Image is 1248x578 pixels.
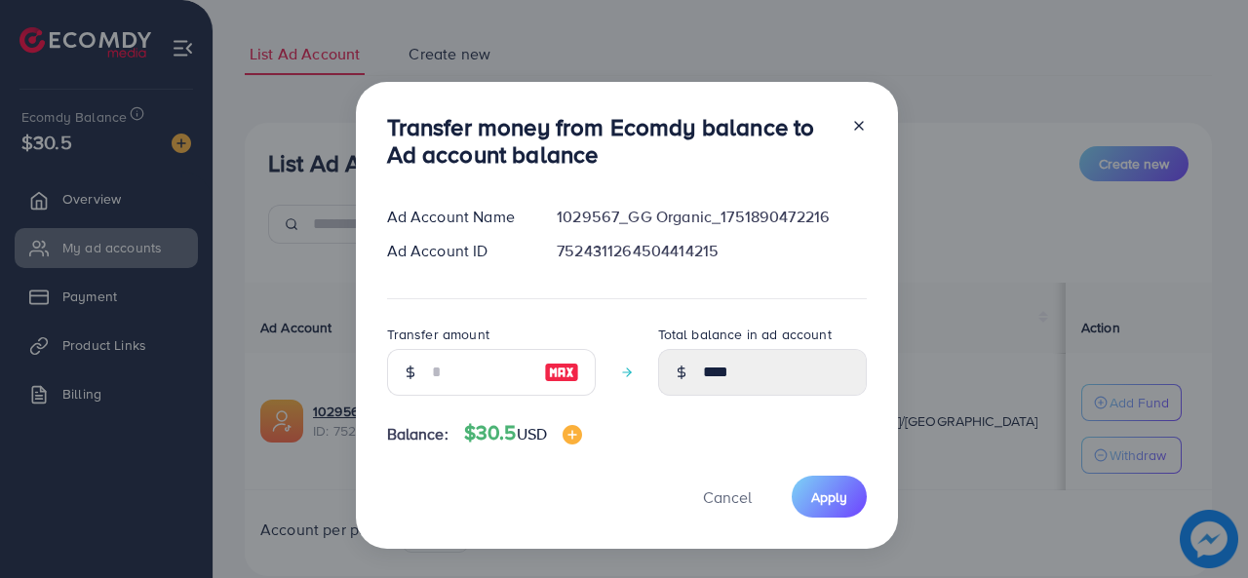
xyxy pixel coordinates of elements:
div: 1029567_GG Organic_1751890472216 [541,206,881,228]
h3: Transfer money from Ecomdy balance to Ad account balance [387,113,836,170]
label: Transfer amount [387,325,489,344]
span: Apply [811,487,847,507]
button: Cancel [679,476,776,518]
div: Ad Account Name [371,206,542,228]
label: Total balance in ad account [658,325,832,344]
button: Apply [792,476,867,518]
span: USD [517,423,547,444]
h4: $30.5 [464,421,582,445]
div: 7524311264504414215 [541,240,881,262]
span: Balance: [387,423,448,445]
span: Cancel [703,486,752,508]
img: image [544,361,579,384]
div: Ad Account ID [371,240,542,262]
img: image [563,425,582,444]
